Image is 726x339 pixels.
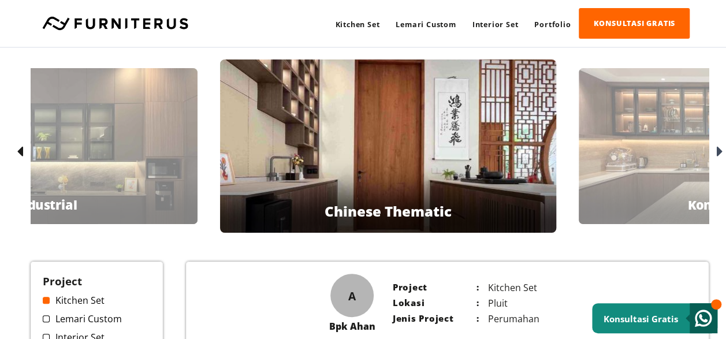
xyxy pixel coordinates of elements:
p: Industrial [15,196,77,213]
a: Interior Set [464,9,527,40]
p: Kitchen Set [479,281,566,294]
small: Konsultasi Gratis [604,313,678,325]
h3: Project [43,274,151,288]
p: Chinese Thematic [325,202,452,221]
a: Lemari Custom [43,312,151,325]
span: A [348,288,356,303]
p: Perumahan [479,312,566,325]
p: Pluit [479,297,566,310]
p: Project [393,281,479,294]
a: Kitchen Set [43,294,151,307]
a: Kitchen Set [327,9,388,40]
a: Portfolio [526,9,579,40]
a: KONSULTASI GRATIS [579,8,690,39]
p: Lokasi [393,297,479,310]
div: Bpk Ahan [329,320,375,333]
p: Jenis Project [393,312,479,325]
a: Konsultasi Gratis [592,303,717,333]
a: Lemari Custom [388,9,464,40]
